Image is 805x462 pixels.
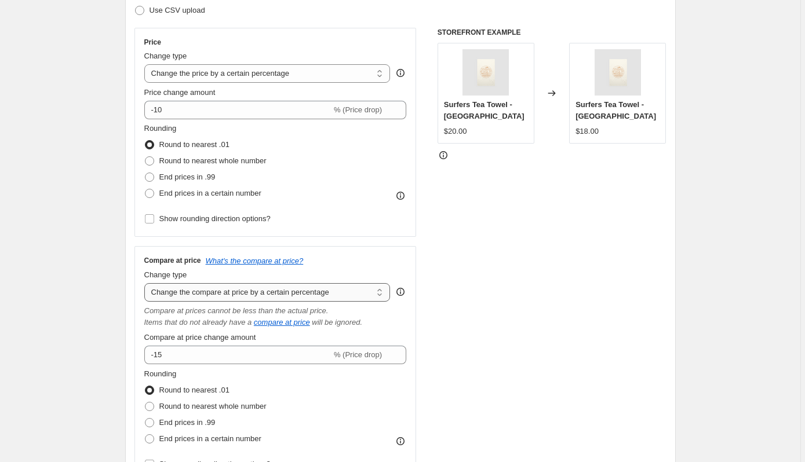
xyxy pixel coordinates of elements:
[334,105,382,114] span: % (Price drop)
[144,52,187,60] span: Change type
[144,38,161,47] h3: Price
[312,318,362,327] i: will be ignored.
[159,140,230,149] span: Round to nearest .01
[150,6,205,14] span: Use CSV upload
[144,270,187,279] span: Change type
[444,100,524,120] span: Surfers Tea Towel - [GEOGRAPHIC_DATA]
[159,173,216,181] span: End prices in .99
[144,346,332,364] input: -15
[144,256,201,265] h3: Compare at price
[575,126,599,137] div: $18.00
[159,189,261,197] span: End prices in a certain number
[144,124,177,133] span: Rounding
[144,369,177,378] span: Rounding
[159,418,216,427] span: End prices in .99
[462,49,509,96] img: Background-116_80x.png
[144,88,216,97] span: Price change amount
[438,28,666,37] h6: STOREFRONT EXAMPLE
[144,318,252,327] i: Items that do not already have a
[144,101,332,119] input: -15
[144,306,329,315] i: Compare at prices cannot be less than the actual price.
[159,386,230,394] span: Round to nearest .01
[159,402,267,410] span: Round to nearest whole number
[159,214,271,223] span: Show rounding direction options?
[444,126,467,137] div: $20.00
[334,350,382,359] span: % (Price drop)
[395,67,406,79] div: help
[159,156,267,165] span: Round to nearest whole number
[254,318,310,327] button: compare at price
[575,100,656,120] span: Surfers Tea Towel - [GEOGRAPHIC_DATA]
[206,256,304,265] button: What's the compare at price?
[395,286,406,298] div: help
[159,434,261,443] span: End prices in a certain number
[595,49,641,96] img: Background-116_80x.png
[144,333,256,342] span: Compare at price change amount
